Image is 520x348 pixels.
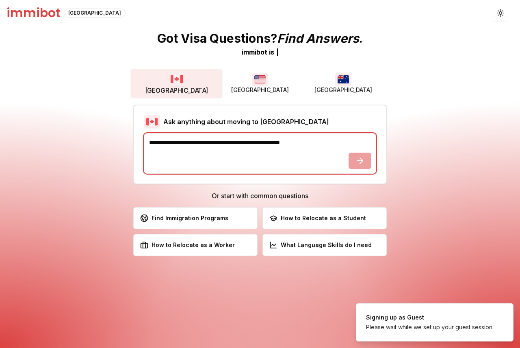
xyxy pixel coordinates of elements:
span: [GEOGRAPHIC_DATA] [314,86,372,94]
span: Find Answers [277,31,359,46]
button: How to Relocate as a Student [262,207,387,229]
div: [GEOGRAPHIC_DATA] [64,9,126,18]
button: How to Relocate as a Worker [133,234,258,256]
h1: immibot [6,6,61,20]
div: Please wait while we set up your guest session. [366,323,494,331]
span: [GEOGRAPHIC_DATA] [231,86,289,94]
img: Canada flag [168,72,186,86]
div: How to Relocate as a Student [269,214,366,222]
div: Find Immigration Programs [140,214,228,222]
p: Got Visa Questions? . [157,31,363,46]
div: What Language Skills do I need [269,241,372,249]
span: [GEOGRAPHIC_DATA] [145,86,208,95]
h3: Or start with common questions [133,191,387,201]
img: Australia flag [335,73,351,86]
div: Signing up as Guest [366,313,494,322]
img: USA flag [252,73,268,86]
div: immibot is [242,47,274,57]
button: What Language Skills do I need [262,234,387,256]
h2: Ask anything about moving to [GEOGRAPHIC_DATA] [163,117,329,127]
div: How to Relocate as a Worker [140,241,235,249]
img: Canada flag [144,115,160,128]
button: Find Immigration Programs [133,207,258,229]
